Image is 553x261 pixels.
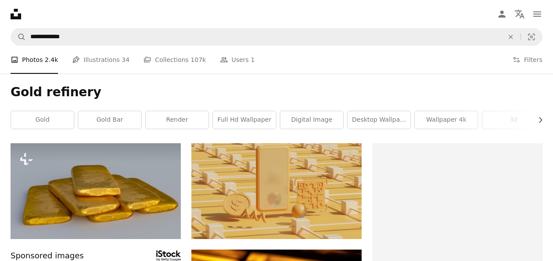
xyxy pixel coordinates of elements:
[528,5,546,23] button: Menu
[11,28,542,46] form: Find visuals sitewide
[143,46,206,74] a: Collections 107k
[348,111,410,129] a: desktop wallpaper
[482,111,545,129] a: 3d
[280,111,343,129] a: digital image
[11,84,542,100] h1: Gold refinery
[146,111,209,129] a: render
[501,29,520,45] button: Clear
[251,55,255,65] span: 1
[11,9,21,19] a: Home — Unsplash
[11,111,74,129] a: gold
[415,111,478,129] a: wallpaper 4k
[11,29,26,45] button: Search Unsplash
[213,111,276,129] a: full hd wallpaper
[191,187,362,195] a: a close-up of a maze
[11,187,181,195] a: a pile of gold bars sitting on top of each other
[190,55,206,65] span: 107k
[72,46,129,74] a: Illustrations 34
[493,5,511,23] a: Log in / Sign up
[78,111,141,129] a: gold bar
[122,55,130,65] span: 34
[11,143,181,239] img: a pile of gold bars sitting on top of each other
[521,29,542,45] button: Visual search
[513,46,542,74] button: Filters
[511,5,528,23] button: Language
[532,111,542,129] button: scroll list to the right
[220,46,255,74] a: Users 1
[191,143,362,239] img: a close-up of a maze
